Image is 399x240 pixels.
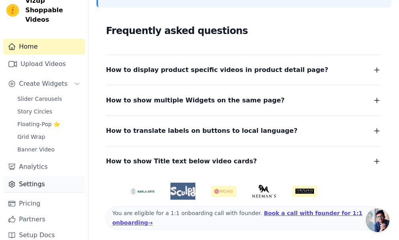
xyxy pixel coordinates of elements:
[211,186,236,197] img: Aachho
[366,208,390,232] div: Open chat
[13,144,85,155] a: Banner Video
[3,176,85,192] a: Settings
[170,186,195,197] img: Sculpd US
[292,185,317,197] img: Soulflower
[112,210,363,226] a: Book a call with founder for 1:1 onboarding
[106,64,328,76] span: How to display product specific videos in product detail page?
[3,76,85,92] button: Create Widgets
[106,95,382,106] button: How to show multiple Widgets on the same page?
[13,106,85,117] a: Story Circles
[13,119,85,130] a: Floating-Pop ⭐
[17,108,52,115] span: Story Circles
[106,23,382,39] h2: Frequently asked questions
[6,4,19,17] img: Vizup
[17,95,62,103] span: Slider Carousels
[3,159,85,175] a: Analytics
[17,146,55,153] span: Banner Video
[252,185,277,198] img: Neeman's
[17,120,60,128] span: Floating-Pop ⭐
[3,39,85,55] a: Home
[3,56,85,72] a: Upload Videos
[3,196,85,212] a: Pricing
[106,125,382,136] button: How to translate labels on buttons to local language?
[19,79,68,89] span: Create Widgets
[106,156,257,167] span: How to show Title text below video cards?
[13,93,85,104] a: Slider Carousels
[17,133,45,141] span: Grid Wrap
[13,131,85,142] a: Grid Wrap
[130,188,155,195] img: HarlaArts
[3,212,85,227] a: Partners
[106,95,285,106] span: How to show multiple Widgets on the same page?
[106,125,297,136] span: How to translate labels on buttons to local language?
[106,64,382,76] button: How to display product specific videos in product detail page?
[106,156,382,167] button: How to show Title text below video cards?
